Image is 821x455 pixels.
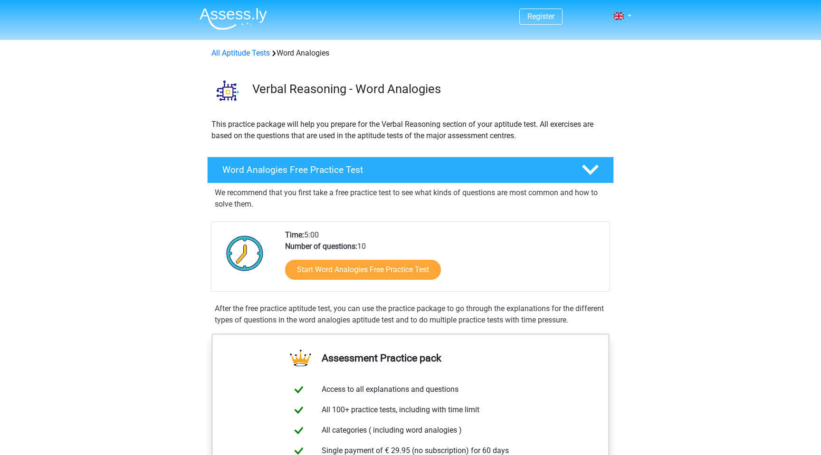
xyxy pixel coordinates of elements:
img: word analogies [208,70,248,111]
p: This practice package will help you prepare for the Verbal Reasoning section of your aptitude tes... [211,119,610,142]
h3: Verbal Reasoning - Word Analogies [252,82,606,96]
b: Number of questions: [285,242,357,251]
div: 5:00 10 [278,229,609,291]
h4: Word Analogies Free Practice Test [222,164,566,175]
img: Assessly [200,8,267,30]
b: Time: [285,230,304,239]
a: Word Analogies Free Practice Test [203,157,618,183]
div: Word Analogies [208,47,613,59]
a: All Aptitude Tests [211,48,270,57]
p: We recommend that you first take a free practice test to see what kinds of questions are most com... [215,187,606,210]
a: Start Word Analogies Free Practice Test [285,260,441,280]
div: After the free practice aptitude test, you can use the practice package to go through the explana... [211,303,610,326]
a: Register [527,12,554,21]
img: Clock [221,229,269,277]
